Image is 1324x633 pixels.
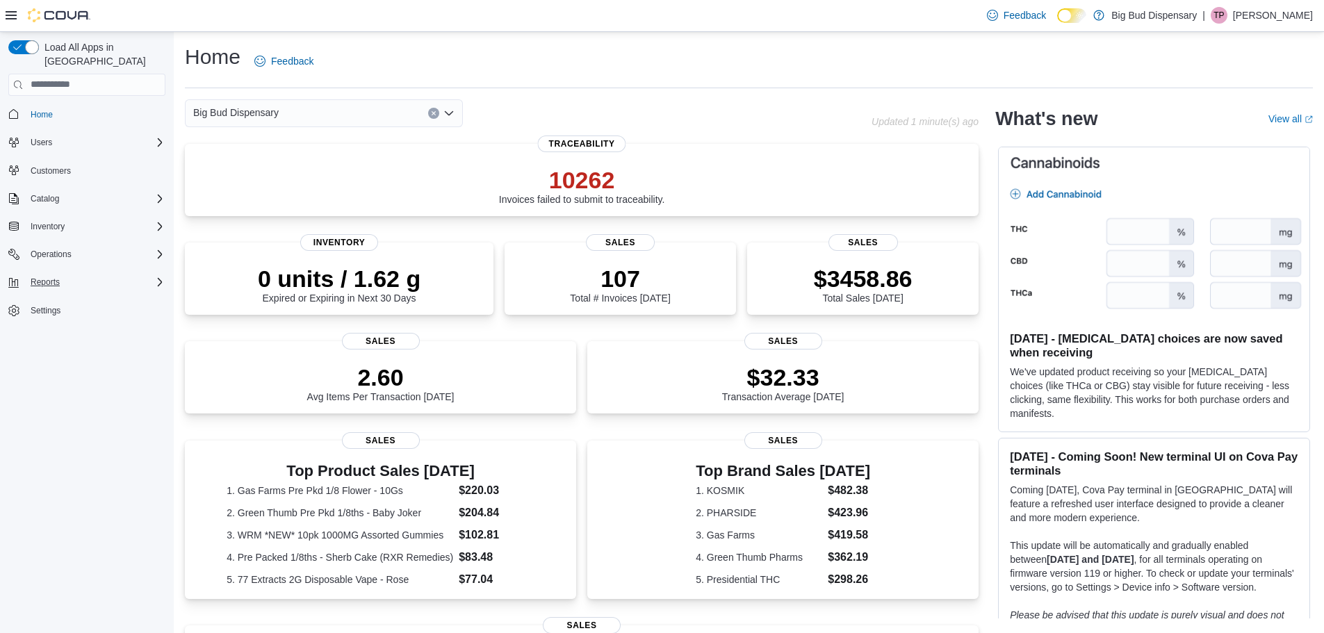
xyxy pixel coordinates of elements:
[459,527,534,543] dd: $102.81
[814,265,913,293] p: $3458.86
[227,550,453,564] dt: 4. Pre Packed 1/8ths - Sherb Cake (RXR Remedies)
[31,137,52,148] span: Users
[31,193,59,204] span: Catalog
[722,363,844,391] p: $32.33
[25,163,76,179] a: Customers
[307,363,455,391] p: 2.60
[193,104,279,121] span: Big Bud Dispensary
[227,573,453,586] dt: 5. 77 Extracts 2G Disposable Vape - Rose
[31,277,60,288] span: Reports
[300,234,378,251] span: Inventory
[25,274,65,290] button: Reports
[696,484,822,498] dt: 1. KOSMIK
[1202,7,1205,24] p: |
[25,106,58,123] a: Home
[443,108,455,119] button: Open list of options
[227,484,453,498] dt: 1. Gas Farms Pre Pkd 1/8 Flower - 10Gs
[31,249,72,260] span: Operations
[1057,23,1058,24] span: Dark Mode
[459,482,534,499] dd: $220.03
[227,506,453,520] dt: 2. Green Thumb Pre Pkd 1/8ths - Baby Joker
[570,265,670,304] div: Total # Invoices [DATE]
[722,363,844,402] div: Transaction Average [DATE]
[25,162,165,179] span: Customers
[25,246,77,263] button: Operations
[538,135,626,152] span: Traceability
[25,302,66,319] a: Settings
[696,550,822,564] dt: 4. Green Thumb Pharms
[3,104,171,124] button: Home
[1010,483,1298,525] p: Coming [DATE], Cova Pay terminal in [GEOGRAPHIC_DATA] will feature a refreshed user interface des...
[995,108,1097,130] h2: What's new
[1010,450,1298,477] h3: [DATE] - Coming Soon! New terminal UI on Cova Pay terminals
[459,549,534,566] dd: $83.48
[696,463,870,479] h3: Top Brand Sales [DATE]
[258,265,420,304] div: Expired or Expiring in Next 30 Days
[428,108,439,119] button: Clear input
[25,190,65,207] button: Catalog
[1010,331,1298,359] h3: [DATE] - [MEDICAL_DATA] choices are now saved when receiving
[828,549,870,566] dd: $362.19
[3,245,171,264] button: Operations
[1211,7,1227,24] div: Teresa Pirpich
[28,8,90,22] img: Cova
[459,504,534,521] dd: $204.84
[828,234,898,251] span: Sales
[3,189,171,208] button: Catalog
[31,165,71,176] span: Customers
[25,106,165,123] span: Home
[227,463,534,479] h3: Top Product Sales [DATE]
[185,43,240,71] h1: Home
[25,134,58,151] button: Users
[696,528,822,542] dt: 3. Gas Farms
[3,217,171,236] button: Inventory
[872,116,979,127] p: Updated 1 minute(s) ago
[25,218,165,235] span: Inventory
[227,528,453,542] dt: 3. WRM *NEW* 10pk 1000MG Assorted Gummies
[3,161,171,181] button: Customers
[744,333,822,350] span: Sales
[828,482,870,499] dd: $482.38
[1111,7,1197,24] p: Big Bud Dispensary
[25,190,165,207] span: Catalog
[25,302,165,319] span: Settings
[31,221,65,232] span: Inventory
[814,265,913,304] div: Total Sales [DATE]
[1047,554,1134,565] strong: [DATE] and [DATE]
[8,99,165,357] nav: Complex example
[828,527,870,543] dd: $419.58
[1010,539,1298,594] p: This update will be automatically and gradually enabled between , for all terminals operating on ...
[1268,113,1313,124] a: View allExternal link
[1305,115,1313,124] svg: External link
[696,506,822,520] dt: 2. PHARSIDE
[3,272,171,292] button: Reports
[696,573,822,586] dt: 5. Presidential THC
[258,265,420,293] p: 0 units / 1.62 g
[342,432,420,449] span: Sales
[271,54,313,68] span: Feedback
[25,246,165,263] span: Operations
[1213,7,1224,24] span: TP
[25,274,165,290] span: Reports
[3,300,171,320] button: Settings
[3,133,171,152] button: Users
[828,504,870,521] dd: $423.96
[499,166,665,205] div: Invoices failed to submit to traceability.
[499,166,665,194] p: 10262
[586,234,655,251] span: Sales
[25,134,165,151] span: Users
[31,109,53,120] span: Home
[307,363,455,402] div: Avg Items Per Transaction [DATE]
[981,1,1052,29] a: Feedback
[1233,7,1313,24] p: [PERSON_NAME]
[459,571,534,588] dd: $77.04
[31,305,60,316] span: Settings
[744,432,822,449] span: Sales
[342,333,420,350] span: Sales
[1004,8,1046,22] span: Feedback
[1057,8,1086,23] input: Dark Mode
[39,40,165,68] span: Load All Apps in [GEOGRAPHIC_DATA]
[570,265,670,293] p: 107
[249,47,319,75] a: Feedback
[828,571,870,588] dd: $298.26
